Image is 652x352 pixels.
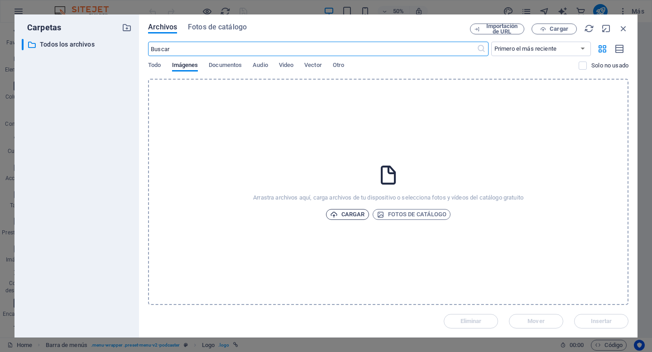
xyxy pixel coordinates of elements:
[172,60,198,72] span: Imágenes
[377,209,447,220] span: Fotos de catálogo
[330,209,365,220] span: Cargar
[40,39,115,50] p: Todos los archivos
[122,23,132,33] i: Crear carpeta
[484,24,520,34] span: Importación de URL
[148,60,161,72] span: Todo
[209,60,242,72] span: Documentos
[591,62,628,70] p: Solo muestra los archivos que no están usándose en el sitio web. Los archivos añadidos durante es...
[148,42,476,56] input: Buscar
[188,22,247,33] span: Fotos de catálogo
[584,24,594,33] i: Volver a cargar
[22,22,61,33] p: Carpetas
[304,60,322,72] span: Vector
[22,39,24,50] div: ​
[532,24,577,34] button: Cargar
[253,60,268,72] span: Audio
[470,24,524,34] button: Importación de URL
[373,209,451,220] button: Fotos de catálogo
[601,24,611,33] i: Minimizar
[326,209,369,220] button: Cargar
[618,24,628,33] i: Cerrar
[148,22,177,33] span: Archivos
[333,60,344,72] span: Otro
[279,60,293,72] span: Video
[253,194,523,202] p: Arrastra archivos aquí, carga archivos de tu dispositivo o selecciona fotos y vídeos del catálogo...
[550,26,568,32] span: Cargar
